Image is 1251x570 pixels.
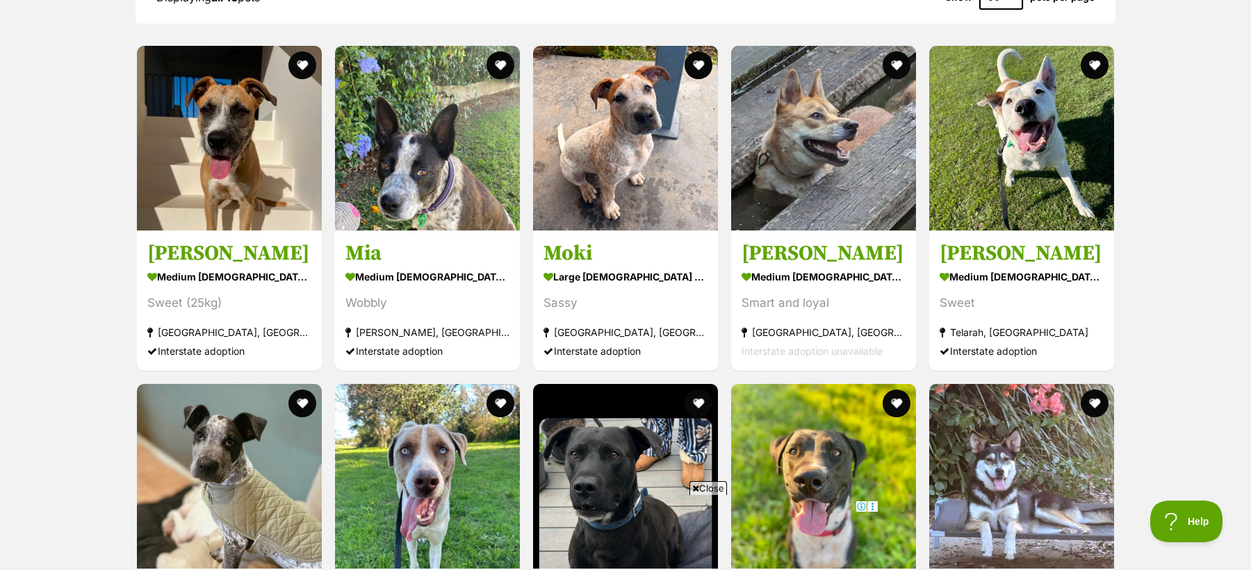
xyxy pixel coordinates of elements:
div: Telarah, [GEOGRAPHIC_DATA] [940,323,1104,342]
div: medium [DEMOGRAPHIC_DATA] Dog [147,267,311,287]
div: Sassy [543,294,708,312]
img: Tony [731,46,916,230]
button: favourite [486,389,514,417]
div: Sweet (25kg) [147,294,311,312]
div: [GEOGRAPHIC_DATA], [GEOGRAPHIC_DATA] [147,323,311,342]
div: Interstate adoption [940,342,1104,360]
button: favourite [288,389,316,417]
div: medium [DEMOGRAPHIC_DATA] Dog [940,267,1104,287]
img: Moki [533,46,718,230]
img: Mack [929,46,1114,230]
a: Mia medium [DEMOGRAPHIC_DATA] Dog Wobbly [PERSON_NAME], [GEOGRAPHIC_DATA] Interstate adoption fav... [335,230,520,371]
button: favourite [486,51,514,79]
button: favourite [1081,389,1109,417]
h3: [PERSON_NAME] [940,240,1104,267]
a: [PERSON_NAME] medium [DEMOGRAPHIC_DATA] Dog Sweet Telarah, [GEOGRAPHIC_DATA] Interstate adoption ... [929,230,1114,371]
img: Indi [929,384,1114,569]
img: Craig [533,384,718,569]
iframe: Help Scout Beacon - Open [1150,501,1223,542]
button: favourite [1081,51,1109,79]
img: Mia [335,46,520,230]
div: medium [DEMOGRAPHIC_DATA] Dog [742,267,906,287]
div: Interstate adoption [345,342,509,360]
img: Eric [731,384,916,569]
button: favourite [883,51,910,79]
a: Moki large [DEMOGRAPHIC_DATA] Dog Sassy [GEOGRAPHIC_DATA], [GEOGRAPHIC_DATA] Interstate adoption ... [533,230,718,371]
h3: [PERSON_NAME] [147,240,311,267]
span: Close [689,481,727,495]
a: [PERSON_NAME] medium [DEMOGRAPHIC_DATA] Dog Sweet (25kg) [GEOGRAPHIC_DATA], [GEOGRAPHIC_DATA] Int... [137,230,322,371]
a: [PERSON_NAME] medium [DEMOGRAPHIC_DATA] Dog Smart and loyal [GEOGRAPHIC_DATA], [GEOGRAPHIC_DATA] ... [731,230,916,371]
button: favourite [288,51,316,79]
img: Sarmi [335,384,520,569]
div: [GEOGRAPHIC_DATA], [GEOGRAPHIC_DATA] [543,323,708,342]
img: Hazel [137,46,322,230]
button: favourite [883,389,910,417]
div: Smart and loyal [742,294,906,312]
div: [GEOGRAPHIC_DATA], [GEOGRAPHIC_DATA] [742,323,906,342]
div: Interstate adoption [543,342,708,360]
h3: Mia [345,240,509,267]
iframe: Advertisement [373,501,878,563]
div: Sweet [940,294,1104,312]
h3: Moki [543,240,708,267]
button: favourite [685,389,712,417]
h3: [PERSON_NAME] [742,240,906,267]
div: Interstate adoption [147,342,311,360]
button: favourite [685,51,712,79]
div: [PERSON_NAME], [GEOGRAPHIC_DATA] [345,323,509,342]
div: large [DEMOGRAPHIC_DATA] Dog [543,267,708,287]
span: Interstate adoption unavailable [742,345,883,357]
img: Tiko [137,384,322,569]
div: Wobbly [345,294,509,312]
div: medium [DEMOGRAPHIC_DATA] Dog [345,267,509,287]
